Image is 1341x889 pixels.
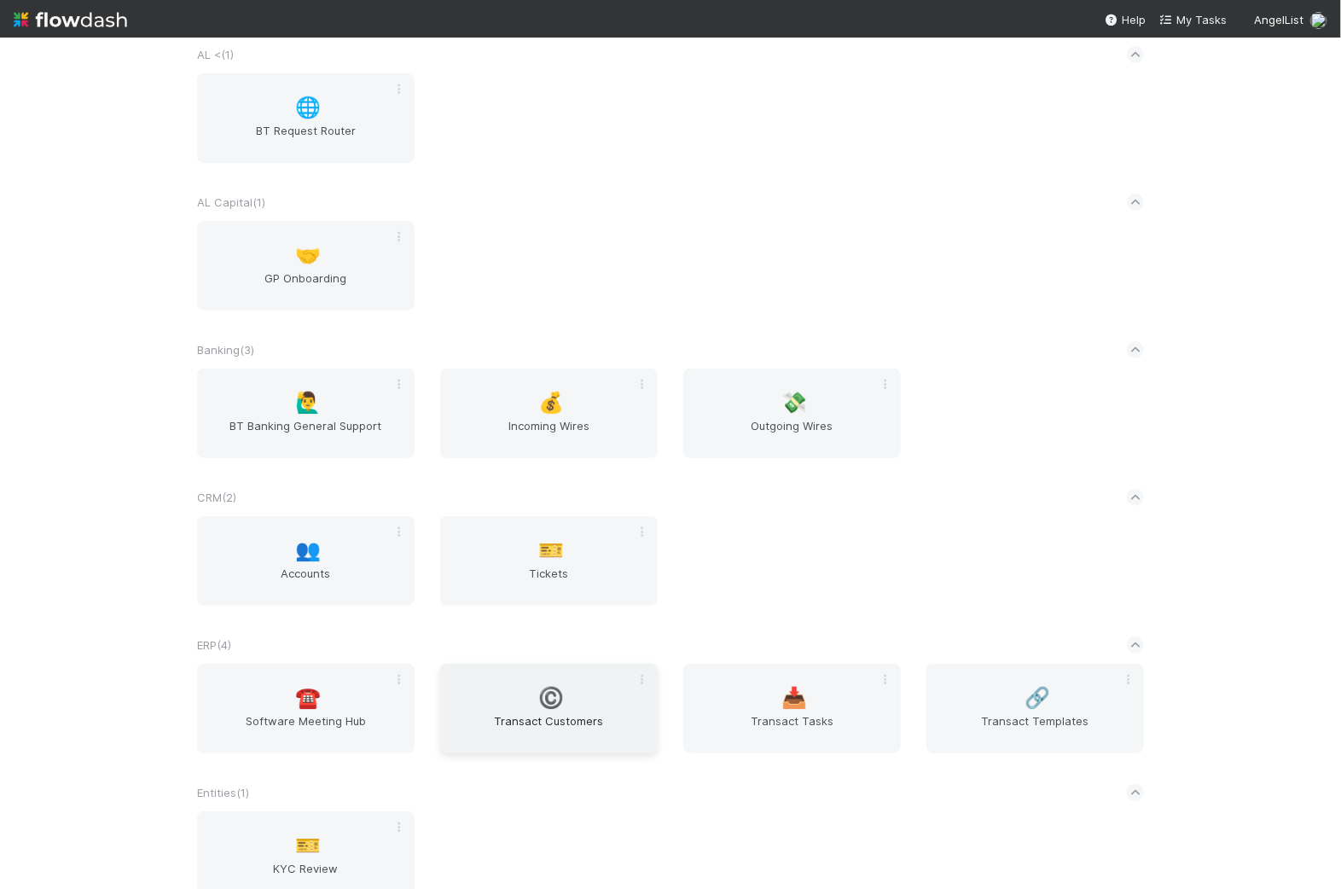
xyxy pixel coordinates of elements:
a: 💰Incoming Wires [440,369,658,458]
span: Entities ( 1 ) [197,786,249,799]
a: 🤝GP Onboarding [197,221,415,311]
span: 🌐 [296,96,322,119]
img: avatar_ec9c1780-91d7-48bb-898e-5f40cebd5ff8.png [1310,12,1327,29]
a: My Tasks [1159,11,1227,28]
span: ERP ( 4 ) [197,638,231,652]
span: GP Onboarding [204,270,408,304]
a: 🙋‍♂️BT Banking General Support [197,369,415,458]
a: ©️Transact Customers [440,664,658,753]
span: Incoming Wires [447,417,651,451]
span: BT Banking General Support [204,417,408,451]
span: Accounts [204,565,408,599]
a: 👥Accounts [197,516,415,606]
span: Banking ( 3 ) [197,343,254,357]
span: Outgoing Wires [690,417,894,451]
span: 🎫 [296,834,322,857]
span: CRM ( 2 ) [197,491,236,504]
span: ©️ [539,687,565,709]
span: 🤝 [296,244,322,266]
span: Tickets [447,565,651,599]
span: BT Request Router [204,122,408,156]
span: My Tasks [1159,13,1227,26]
span: AL Capital ( 1 ) [197,195,265,209]
img: logo-inverted-e16ddd16eac7371096b0.svg [14,5,127,34]
div: Help [1105,11,1146,28]
a: 🎫Tickets [440,516,658,606]
span: AL < ( 1 ) [197,48,234,61]
span: 🎫 [539,539,565,561]
a: 📥Transact Tasks [683,664,901,753]
span: 🔗 [1025,687,1051,709]
span: 💸 [782,392,808,414]
span: AngelList [1254,13,1303,26]
span: 💰 [539,392,565,414]
a: 🌐BT Request Router [197,73,415,163]
span: 👥 [296,539,322,561]
span: Transact Tasks [690,712,894,747]
span: Transact Templates [933,712,1137,747]
span: 📥 [782,687,808,709]
span: 🙋‍♂️ [296,392,322,414]
span: Transact Customers [447,712,651,747]
a: 🔗Transact Templates [926,664,1144,753]
a: 💸Outgoing Wires [683,369,901,458]
a: ☎️Software Meeting Hub [197,664,415,753]
span: Software Meeting Hub [204,712,408,747]
span: ☎️ [296,687,322,709]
